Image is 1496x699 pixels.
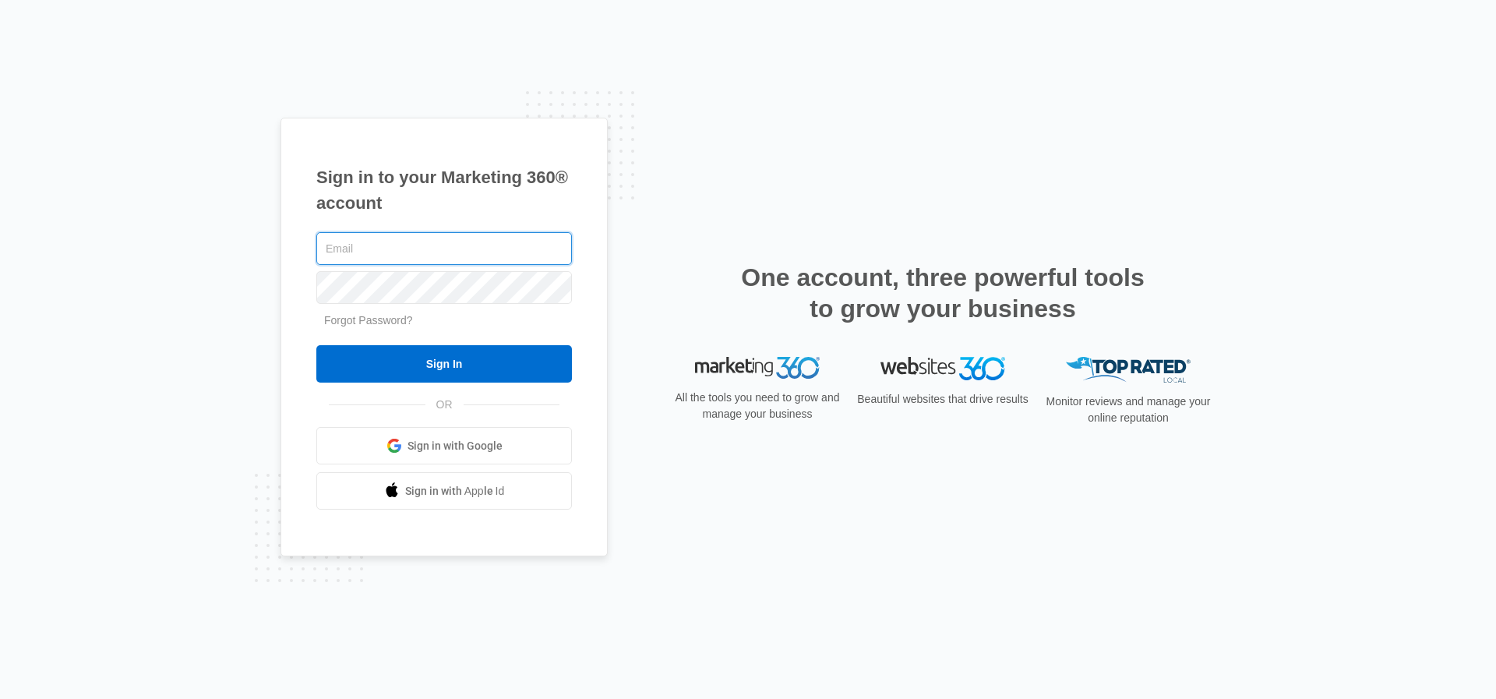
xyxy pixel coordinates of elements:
span: Sign in with Apple Id [405,483,505,500]
img: Top Rated Local [1066,357,1191,383]
a: Sign in with Google [316,427,572,464]
h1: Sign in to your Marketing 360® account [316,164,572,216]
img: Websites 360 [880,357,1005,380]
p: Monitor reviews and manage your online reputation [1041,394,1215,426]
p: All the tools you need to grow and manage your business [670,390,845,422]
input: Sign In [316,345,572,383]
img: Marketing 360 [695,357,820,379]
span: Sign in with Google [408,438,503,454]
span: OR [425,397,464,413]
a: Forgot Password? [324,314,413,327]
a: Sign in with Apple Id [316,472,572,510]
h2: One account, three powerful tools to grow your business [736,262,1149,324]
p: Beautiful websites that drive results [856,391,1030,408]
input: Email [316,232,572,265]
